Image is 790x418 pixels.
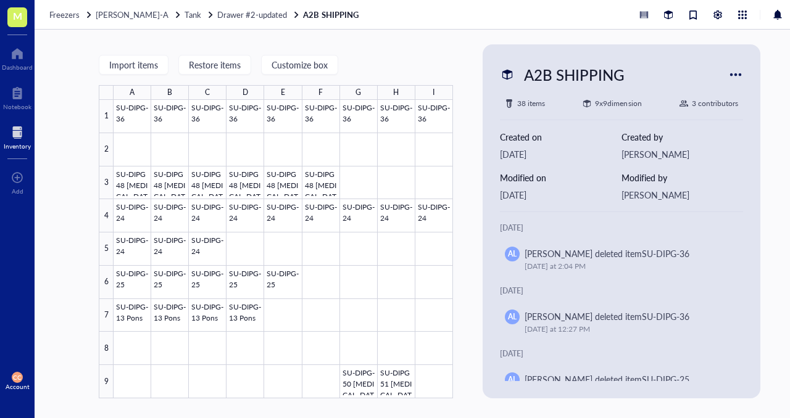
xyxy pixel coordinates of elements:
a: TankDrawer #2-updated [185,9,301,20]
div: Created by [622,130,743,144]
div: 1 [99,100,114,133]
a: Freezers [49,9,93,20]
div: [DATE] [500,222,743,234]
div: [PERSON_NAME] deleted item [525,247,689,260]
a: Inventory [4,123,31,150]
div: Created on [500,130,622,144]
div: A [130,85,135,100]
span: AL [508,374,517,385]
div: A2B SHIPPING [518,62,630,88]
span: CC [13,374,22,381]
span: [PERSON_NAME]-A [96,9,168,20]
span: Tank [185,9,201,20]
div: Modified on [500,171,622,184]
div: [DATE] at 2:04 PM [525,260,728,273]
div: [PERSON_NAME] [622,188,743,202]
div: 2 [99,133,114,166]
div: [DATE] at 12:27 PM [525,323,728,335]
a: A2B SHIPPING [303,9,360,20]
a: Notebook [3,83,31,110]
div: Modified by [622,171,743,184]
div: 6 [99,266,114,299]
span: AL [508,311,517,322]
div: Add [12,187,23,195]
div: F [318,85,323,100]
a: [PERSON_NAME]-A [96,9,182,20]
div: [PERSON_NAME] deleted item [525,372,689,386]
div: 3 [99,166,114,200]
div: [PERSON_NAME] [622,147,743,161]
div: 3 contributors [692,97,738,110]
button: Restore items [178,55,251,75]
div: D [243,85,248,100]
div: Account [6,383,30,390]
div: [DATE] [500,285,743,297]
div: [DATE] [500,188,622,202]
div: Dashboard [2,64,33,71]
span: M [13,8,22,23]
span: Drawer #2-updated [217,9,287,20]
div: C [205,85,210,100]
div: 7 [99,299,114,332]
div: [PERSON_NAME] deleted item [525,309,689,323]
button: Customize box [261,55,338,75]
div: G [355,85,361,100]
span: Freezers [49,9,80,20]
div: SU-DIPG-36 [642,247,689,260]
div: 4 [99,199,114,232]
div: 9 x 9 dimension [595,97,641,110]
div: Notebook [3,103,31,110]
div: 38 items [517,97,545,110]
div: H [393,85,399,100]
span: Restore items [189,60,241,70]
div: [DATE] [500,348,743,360]
div: E [281,85,285,100]
span: Import items [109,60,158,70]
div: SU-DIPG-36 [642,310,689,322]
div: 9 [99,365,114,398]
button: Import items [99,55,168,75]
div: Inventory [4,142,31,150]
div: 5 [99,232,114,266]
span: AL [508,248,517,260]
div: 8 [99,332,114,365]
div: SU-DIPG-25 [642,373,689,385]
div: I [433,85,434,100]
div: [DATE] [500,147,622,161]
a: Dashboard [2,44,33,71]
span: Customize box [272,60,328,70]
div: B [167,85,172,100]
